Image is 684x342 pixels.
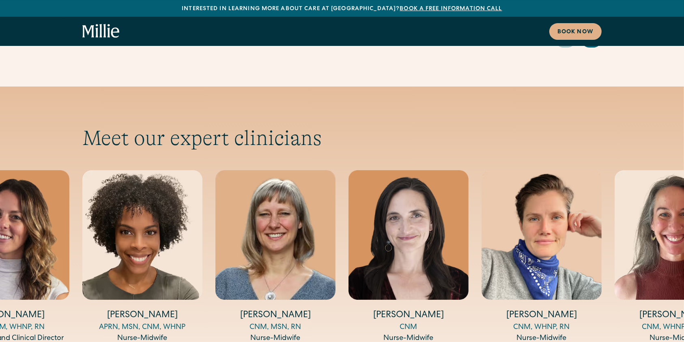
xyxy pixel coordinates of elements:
div: APRN, MSN, CNM, WHNP [82,322,202,333]
a: home [82,24,120,39]
a: Book now [549,23,602,40]
h4: [PERSON_NAME] [82,310,202,322]
div: CNM [348,322,469,333]
a: Book a free information call [400,6,502,12]
h2: Meet our expert clinicians [82,126,602,151]
div: CNM, MSN, RN [215,322,336,333]
div: Book now [557,28,594,37]
h4: [PERSON_NAME] [482,310,602,322]
h4: [PERSON_NAME] [215,310,336,322]
h4: [PERSON_NAME] [348,310,469,322]
div: CNM, WHNP, RN [482,322,602,333]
